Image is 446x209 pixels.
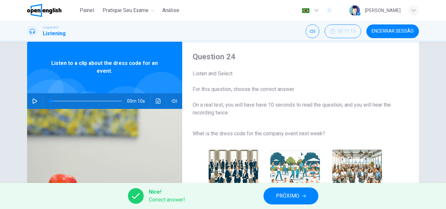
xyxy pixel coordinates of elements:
[153,93,164,109] button: Clique para ver a transcrição do áudio
[80,7,94,14] span: Painel
[193,70,398,78] span: Listen and Select
[193,52,398,62] h4: Question 24
[162,7,179,14] span: Análise
[103,7,149,14] span: Pratique seu exame
[325,24,361,38] button: 00:11:13
[302,8,310,13] img: pt
[160,5,182,16] button: Análise
[100,5,157,16] button: Pratique seu exame
[193,101,398,117] span: On a real test, you will have have 10 seconds to read the question, and you will hear the recordi...
[149,196,185,204] span: Correct answer!
[48,59,161,75] span: Listen to a clip about the dress code for an event.
[325,24,361,38] div: Esconder
[349,5,360,16] img: Profile picture
[365,7,401,14] div: [PERSON_NAME]
[43,25,59,30] span: Linguaskill
[27,4,76,17] a: OpenEnglish logo
[276,191,299,201] span: PRÓXIMO
[372,29,414,34] span: Encerrar Sessão
[193,85,398,93] span: For this question, choose the correct answer.
[27,4,61,17] img: OpenEnglish logo
[338,29,356,34] span: 00:11:13
[366,24,419,38] button: Encerrar Sessão
[76,5,97,16] button: Painel
[193,130,398,138] span: What is the dress code for the company event next week?
[263,187,318,204] button: PRÓXIMO
[43,30,66,37] h1: Listening
[149,188,185,196] span: Nice!
[306,24,319,38] div: Silenciar
[127,93,150,109] span: 00m 10s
